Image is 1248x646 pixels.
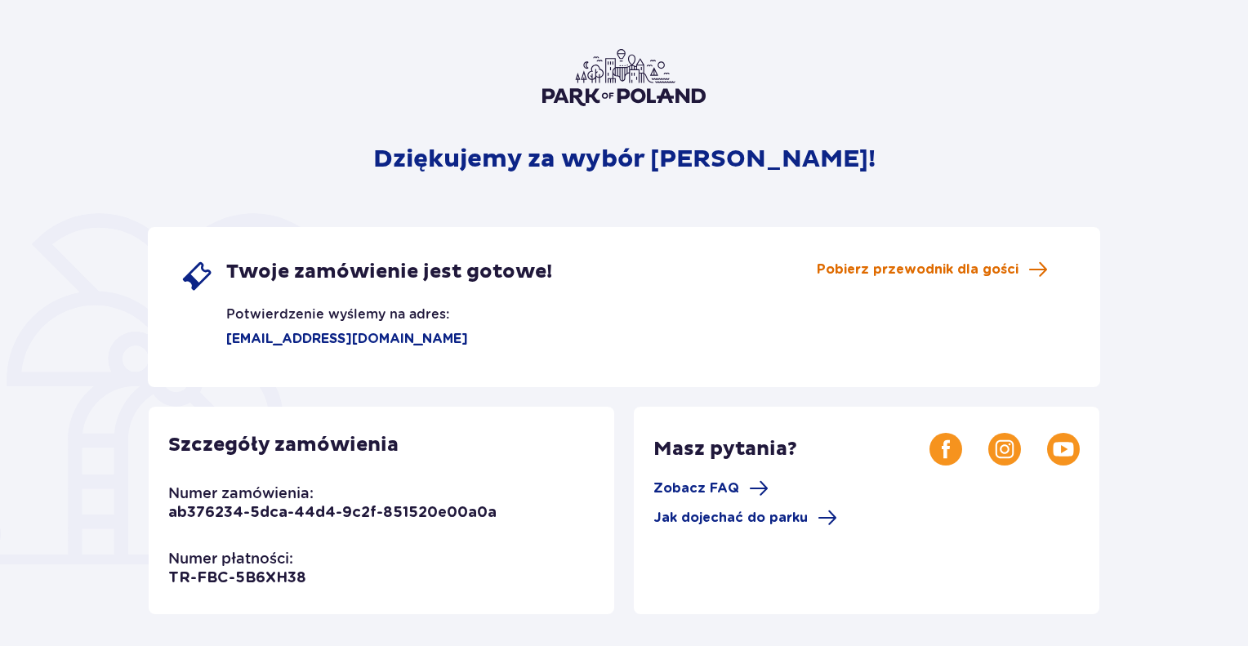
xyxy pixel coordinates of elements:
[226,260,552,284] span: Twoje zamówienie jest gotowe!
[181,292,449,323] p: Potwierdzenie wyślemy na adres:
[653,508,837,528] a: Jak dojechać do parku
[1047,433,1080,466] img: Youtube
[653,509,808,527] span: Jak dojechać do parku
[168,483,314,503] p: Numer zamówienia:
[181,330,468,348] p: [EMAIL_ADDRESS][DOMAIN_NAME]
[542,49,706,106] img: Park of Poland logo
[168,549,293,568] p: Numer płatności:
[168,433,399,457] p: Szczegóły zamówienia
[168,503,497,523] p: ab376234-5dca-44d4-9c2f-851520e00a0a
[988,433,1021,466] img: Instagram
[817,261,1018,278] span: Pobierz przewodnik dla gości
[373,144,876,175] p: Dziękujemy za wybór [PERSON_NAME]!
[181,260,213,292] img: single ticket icon
[653,437,929,461] p: Masz pytania?
[653,479,739,497] span: Zobacz FAQ
[817,260,1048,279] a: Pobierz przewodnik dla gości
[653,479,769,498] a: Zobacz FAQ
[168,568,306,588] p: TR-FBC-5B6XH38
[929,433,962,466] img: Facebook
